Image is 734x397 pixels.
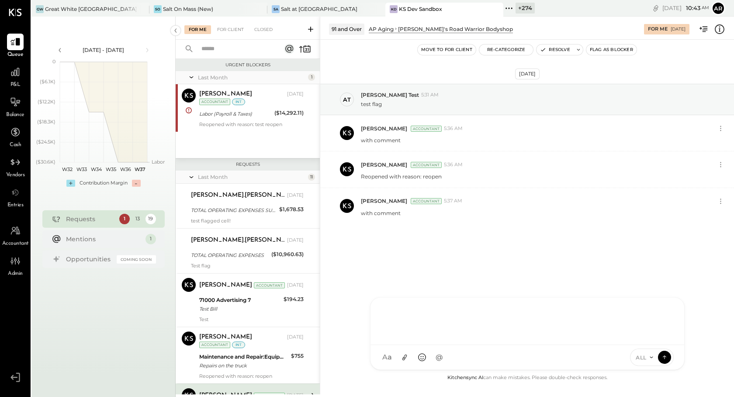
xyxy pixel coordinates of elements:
span: P&L [10,81,21,89]
div: Sa [272,5,280,13]
div: $1,678.53 [279,205,304,214]
text: ($24.5K) [36,139,55,145]
button: Aa [379,349,395,365]
div: Last Month [198,173,306,181]
div: 91 and Over [329,24,364,34]
div: + 274 [516,3,535,14]
div: int [232,99,245,105]
button: Ar [711,1,725,15]
div: TOTAL OPERATING EXPENSES SUMMARY [191,206,277,215]
span: 5:36 AM [444,125,463,132]
button: Re-Categorize [479,44,533,55]
div: [DATE] [515,68,540,79]
a: Balance [0,94,30,119]
div: Repairs on the truck [199,361,288,370]
text: ($30.6K) [36,159,55,165]
div: [DATE] [671,26,686,32]
span: Balance [6,111,24,119]
a: Entries [0,184,30,209]
div: [PERSON_NAME] [199,333,252,342]
span: Vendors [6,171,25,179]
div: [DATE] [662,4,709,12]
p: with comment [361,137,401,144]
div: [DATE] [287,91,304,98]
span: Queue [7,51,24,59]
span: Admin [8,270,23,278]
span: [PERSON_NAME] [361,161,407,168]
text: ($18.3K) [37,119,55,125]
div: Accountant [254,282,285,288]
div: Contribution Margin [80,180,128,187]
span: Entries [7,202,24,209]
div: [DATE] [287,282,304,289]
span: [PERSON_NAME] [361,125,407,132]
button: @ [432,349,447,365]
div: Test Bill [199,305,281,313]
div: Coming Soon [117,255,156,264]
a: Vendors [0,154,30,179]
text: Labor [152,159,165,165]
div: For Me [648,26,668,33]
div: Great White [GEOGRAPHIC_DATA] [45,5,136,13]
div: Reopened with reason: reopen [199,373,304,379]
div: 71000 Advertising 7 [199,296,281,305]
text: ($12.2K) [38,99,55,105]
div: Salt On Mass (New) [163,5,213,13]
div: Labor (Payroll & Taxes) [199,110,272,118]
div: [PERSON_NAME].[PERSON_NAME] [191,236,285,245]
div: [PERSON_NAME].[PERSON_NAME] [191,191,285,200]
div: SO [154,5,162,13]
span: 5:36 AM [444,161,463,168]
div: $755 [291,352,304,360]
div: $194.23 [284,295,304,304]
span: [PERSON_NAME] Test [361,91,419,99]
div: Closed [250,25,277,34]
span: Accountant [2,240,29,248]
span: ALL [636,354,647,361]
div: [DATE] [287,192,304,199]
div: KS Dev Sandbox [399,5,442,13]
a: Admin [0,253,30,278]
div: Test flag [191,263,304,269]
text: W34 [90,166,102,172]
div: Accountant [411,126,442,132]
p: test flag [361,100,382,108]
div: Salt at [GEOGRAPHIC_DATA] [281,5,357,13]
div: [PERSON_NAME] [199,90,252,99]
button: Flag as Blocker [586,44,637,55]
div: [DATE] - [DATE] [66,46,141,54]
div: For Me [184,25,211,34]
button: Move to for client [418,44,476,55]
button: Resolve [537,44,573,55]
p: with comment [361,209,401,217]
div: Urgent Blockers [180,62,315,68]
span: @ [436,353,443,362]
div: 19 [145,214,156,224]
div: GW [36,5,44,13]
div: Accountant [411,162,442,168]
div: copy link [651,3,660,13]
div: [DATE] [287,237,304,244]
div: AT [343,96,351,104]
div: KD [390,5,398,13]
text: W33 [76,166,87,172]
span: 5:37 AM [444,198,462,205]
div: [DATE] [287,334,304,341]
text: W36 [120,166,131,172]
span: a [388,353,392,362]
div: test flagged cell! [191,218,304,224]
text: W35 [105,166,116,172]
div: Accountant [199,99,230,105]
div: 1 [308,74,315,81]
div: Test [199,316,304,322]
div: Mentions [66,235,141,243]
div: + [66,180,75,187]
div: Accountant [199,342,230,348]
div: Requests [66,215,115,223]
a: Accountant [0,222,30,248]
div: TOTAL OPERATING EXPENSES [191,251,269,260]
a: Queue [0,34,30,59]
div: [PERSON_NAME] [199,281,252,290]
div: int [232,342,245,348]
div: 1 [119,214,130,224]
